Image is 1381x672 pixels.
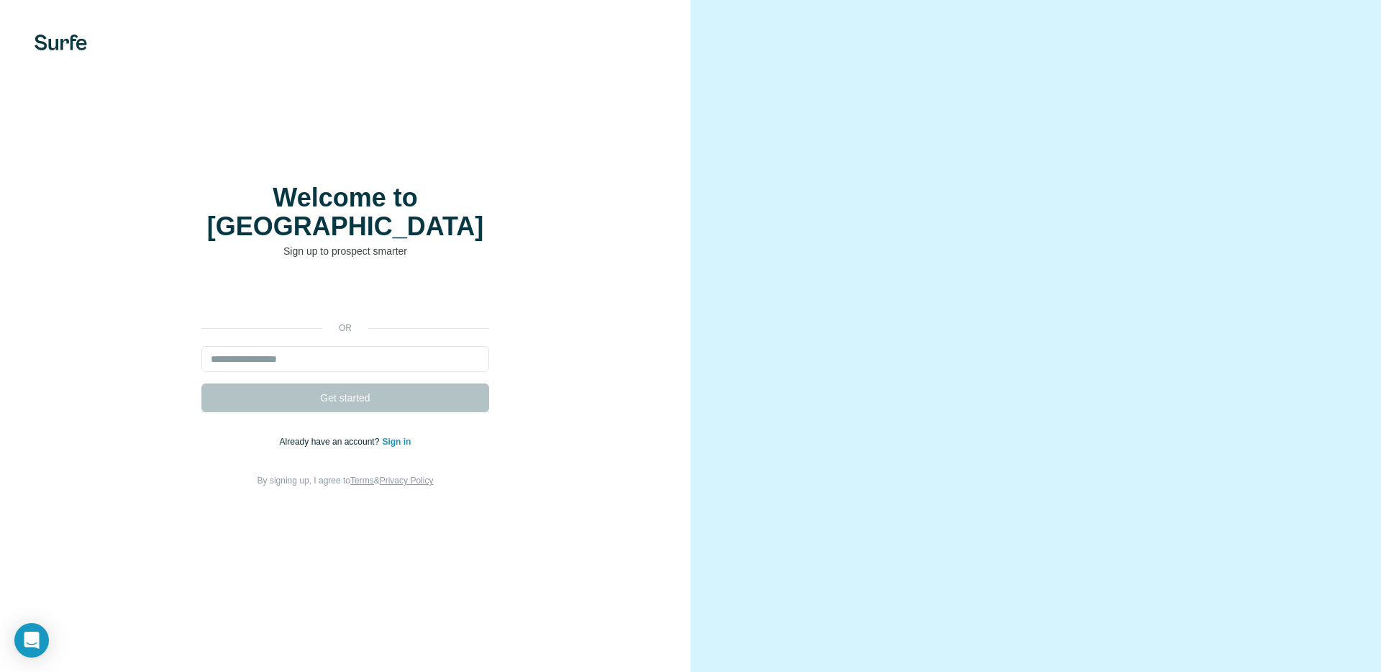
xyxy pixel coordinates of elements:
a: Terms [350,476,374,486]
p: Sign up to prospect smarter [201,244,489,258]
p: or [322,322,368,335]
div: Open Intercom Messenger [14,623,49,658]
span: Already have an account? [280,437,383,447]
a: Sign in [382,437,411,447]
span: By signing up, I agree to & [257,476,434,486]
a: Privacy Policy [380,476,434,486]
iframe: To enrich screen reader interactions, please activate Accessibility in Grammarly extension settings [194,280,496,312]
h1: Welcome to [GEOGRAPHIC_DATA] [201,183,489,241]
img: Surfe's logo [35,35,87,50]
